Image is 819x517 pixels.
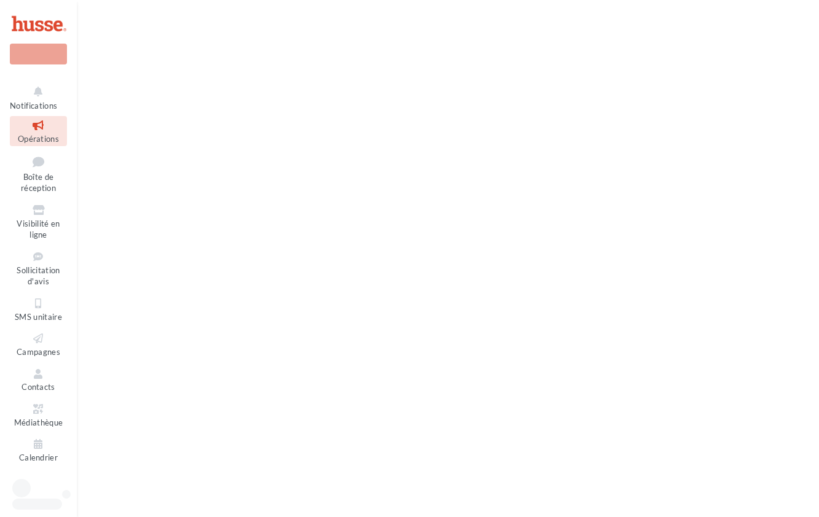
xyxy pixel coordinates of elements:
[10,294,67,324] a: SMS unitaire
[17,265,60,287] span: Sollicitation d'avis
[10,201,67,243] a: Visibilité en ligne
[10,329,67,359] a: Campagnes
[10,151,67,196] a: Boîte de réception
[10,435,67,465] a: Calendrier
[15,312,62,322] span: SMS unitaire
[10,247,67,289] a: Sollicitation d'avis
[18,134,59,144] span: Opérations
[19,453,58,462] span: Calendrier
[10,44,67,64] div: Nouvelle campagne
[14,418,63,427] span: Médiathèque
[21,172,56,193] span: Boîte de réception
[22,383,55,392] span: Contacts
[17,347,60,357] span: Campagnes
[17,219,60,240] span: Visibilité en ligne
[10,116,67,146] a: Opérations
[10,101,57,111] span: Notifications
[10,365,67,395] a: Contacts
[10,400,67,430] a: Médiathèque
